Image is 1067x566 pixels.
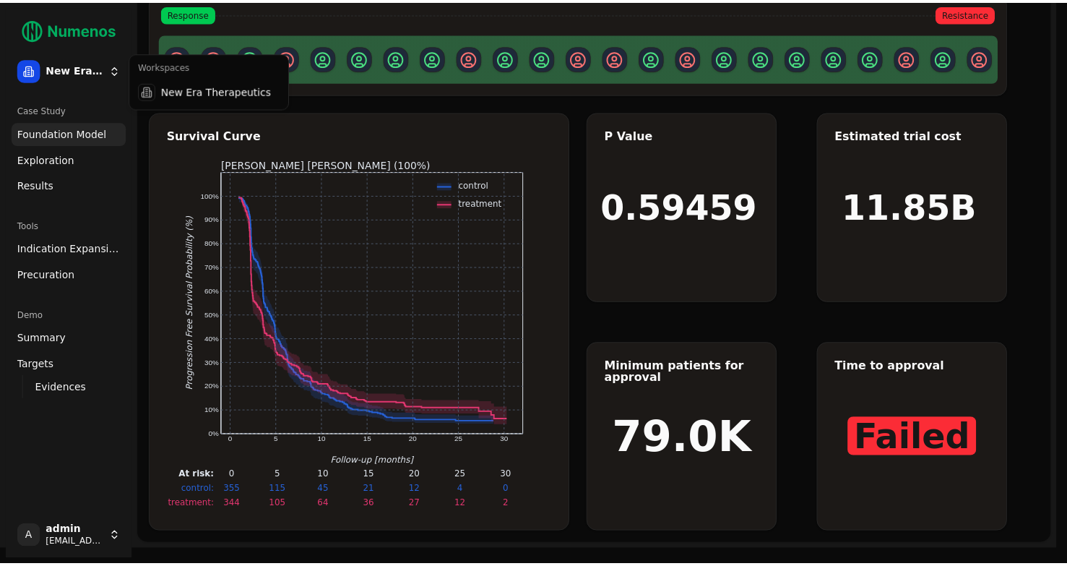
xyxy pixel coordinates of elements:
[320,485,331,495] text: 45
[505,436,514,444] text: 30
[945,4,1005,22] span: Resistance
[17,126,108,140] span: Foundation Model
[508,485,514,495] text: 0
[225,499,242,510] text: 344
[202,191,221,199] text: 100%
[12,304,127,327] div: Demo
[206,407,220,415] text: 10%
[366,471,377,481] text: 15
[206,335,220,343] text: 40%
[459,499,470,510] text: 12
[35,380,87,395] span: Evidences
[276,436,280,444] text: 5
[412,499,423,510] text: 27
[463,180,493,190] text: control
[320,471,331,481] text: 10
[183,485,216,495] text: control:
[12,214,127,237] div: Tools
[206,359,220,367] text: 30%
[412,485,423,495] text: 12
[856,418,986,457] span: Failed
[210,431,221,439] text: 0%
[17,152,75,166] span: Exploration
[459,436,467,444] text: 25
[334,456,418,466] text: Follow-up [months]
[206,287,220,295] text: 60%
[618,416,759,459] h1: 79.0K
[850,189,986,224] h1: 11.85B
[366,485,377,495] text: 21
[17,331,66,346] span: Summary
[272,499,288,510] text: 105
[46,63,104,76] span: New Era Therapeutics
[412,436,421,444] text: 20
[277,471,282,481] text: 5
[230,471,236,481] text: 0
[508,499,514,510] text: 2
[206,311,220,319] text: 50%
[206,215,220,223] text: 90%
[206,383,220,391] text: 20%
[607,189,765,224] h1: 0.59459
[272,485,288,495] text: 115
[320,436,329,444] text: 10
[366,436,375,444] text: 15
[366,499,377,510] text: 36
[225,485,242,495] text: 355
[206,263,220,271] text: 70%
[168,129,557,141] div: Survival Curve
[46,525,104,538] span: admin
[17,178,54,192] span: Results
[320,499,331,510] text: 64
[12,12,127,46] img: Numenos
[223,158,434,170] text: [PERSON_NAME] [PERSON_NAME] (100%)
[46,538,104,549] span: [EMAIL_ADDRESS]
[134,76,288,105] div: New Era Therapeutics
[17,241,121,256] span: Indication Expansion
[412,471,423,481] text: 20
[505,471,516,481] text: 30
[17,357,54,372] span: Targets
[134,56,288,76] div: Workspaces
[12,98,127,121] div: Case Study
[17,526,40,549] span: A
[463,198,506,208] text: treatment
[169,499,215,510] text: treatment:
[180,471,215,481] text: At risk:
[163,4,217,22] span: Response
[459,471,470,481] text: 25
[206,239,220,247] text: 80%
[462,485,467,495] text: 4
[17,267,75,282] span: Precuration
[230,436,234,444] text: 0
[186,215,196,391] text: Progression Free Survival Probability (%)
